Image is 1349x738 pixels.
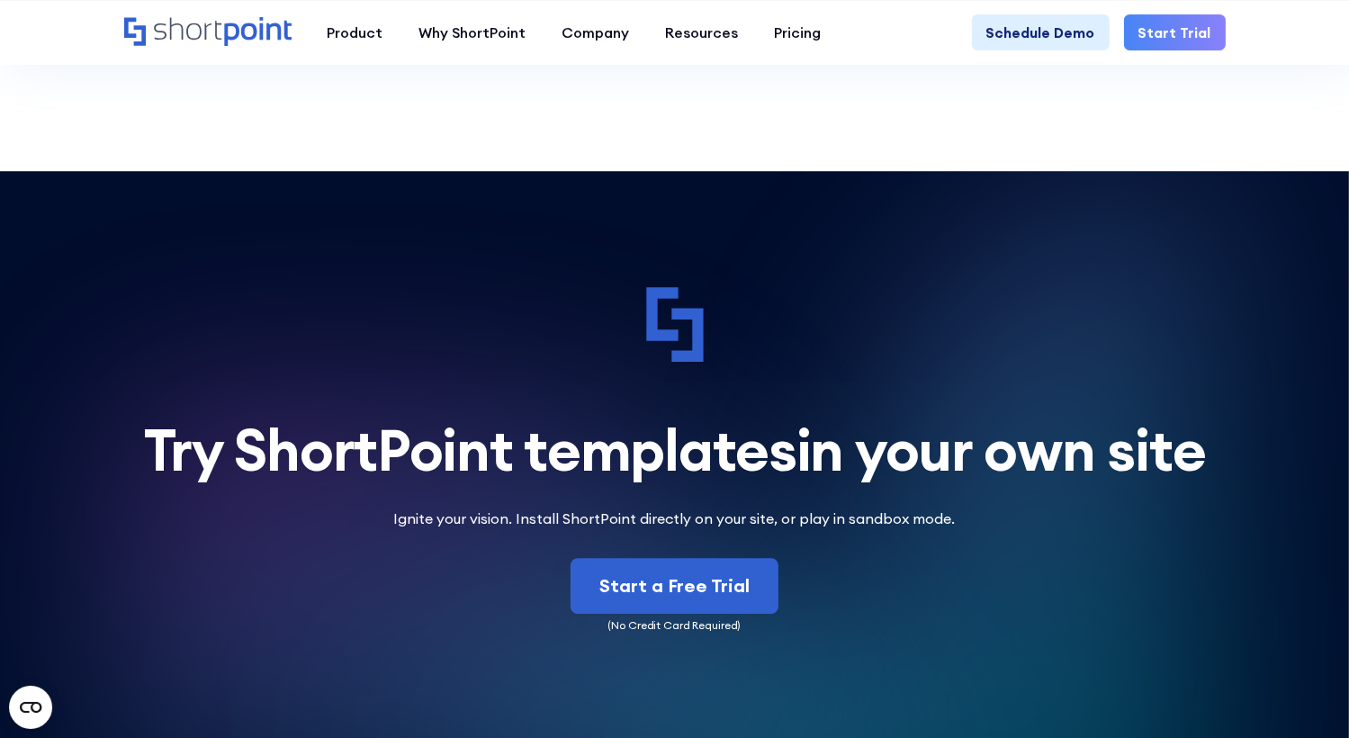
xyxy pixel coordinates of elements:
a: Schedule Demo [972,14,1110,50]
h2: Try ShortPoint templates in your own site [124,418,1226,481]
div: Resources [666,22,739,43]
a: Company [544,14,648,50]
a: Why ShortPoint [401,14,544,50]
a: Start Trial [1124,14,1226,50]
div: Company [562,22,630,43]
p: Ignite your vision. Install ShortPoint directly on your site, or play in sandbox mode. [394,508,956,529]
div: Product [328,22,383,43]
p: (No Credit Card Required) [124,617,1226,634]
a: Pricing [757,14,840,50]
a: Home [124,17,292,48]
div: Pricing [775,22,822,43]
iframe: Chat Widget [1026,530,1349,738]
a: Product [310,14,401,50]
button: Open CMP widget [9,686,52,729]
a: Resources [648,14,757,50]
div: Why ShortPoint [419,22,526,43]
div: Start a Free Trial [599,572,750,599]
a: Start a Free Trial [571,558,778,614]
